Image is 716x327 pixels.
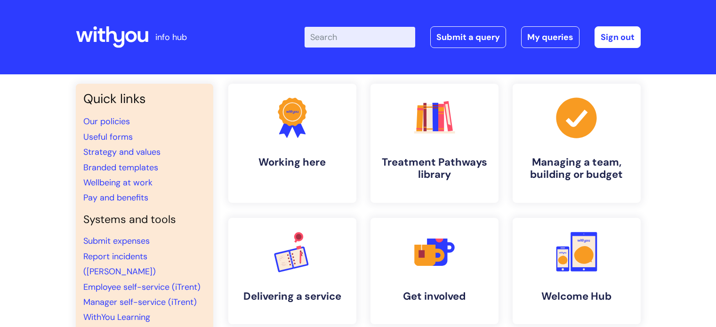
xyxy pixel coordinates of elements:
a: Welcome Hub [513,218,641,324]
a: Branded templates [83,162,158,173]
a: Treatment Pathways library [370,84,499,203]
div: | - [305,26,641,48]
a: Delivering a service [228,218,356,324]
a: Wellbeing at work [83,177,153,188]
a: Managing a team, building or budget [513,84,641,203]
h4: Get involved [378,290,491,303]
a: Working here [228,84,356,203]
a: Submit a query [430,26,506,48]
p: info hub [155,30,187,45]
a: Strategy and values [83,146,161,158]
a: Manager self-service (iTrent) [83,296,197,308]
h4: Delivering a service [236,290,349,303]
a: Employee self-service (iTrent) [83,281,201,293]
h4: Treatment Pathways library [378,156,491,181]
h4: Managing a team, building or budget [520,156,633,181]
a: Useful forms [83,131,133,143]
input: Search [305,27,415,48]
a: WithYou Learning [83,311,150,323]
a: Report incidents ([PERSON_NAME]) [83,251,156,277]
h4: Systems and tools [83,213,206,226]
a: Pay and benefits [83,192,148,203]
h4: Welcome Hub [520,290,633,303]
a: Get involved [370,218,499,324]
h4: Working here [236,156,349,168]
h3: Quick links [83,91,206,106]
a: Submit expenses [83,235,150,247]
a: My queries [521,26,579,48]
a: Our policies [83,116,130,127]
a: Sign out [595,26,641,48]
